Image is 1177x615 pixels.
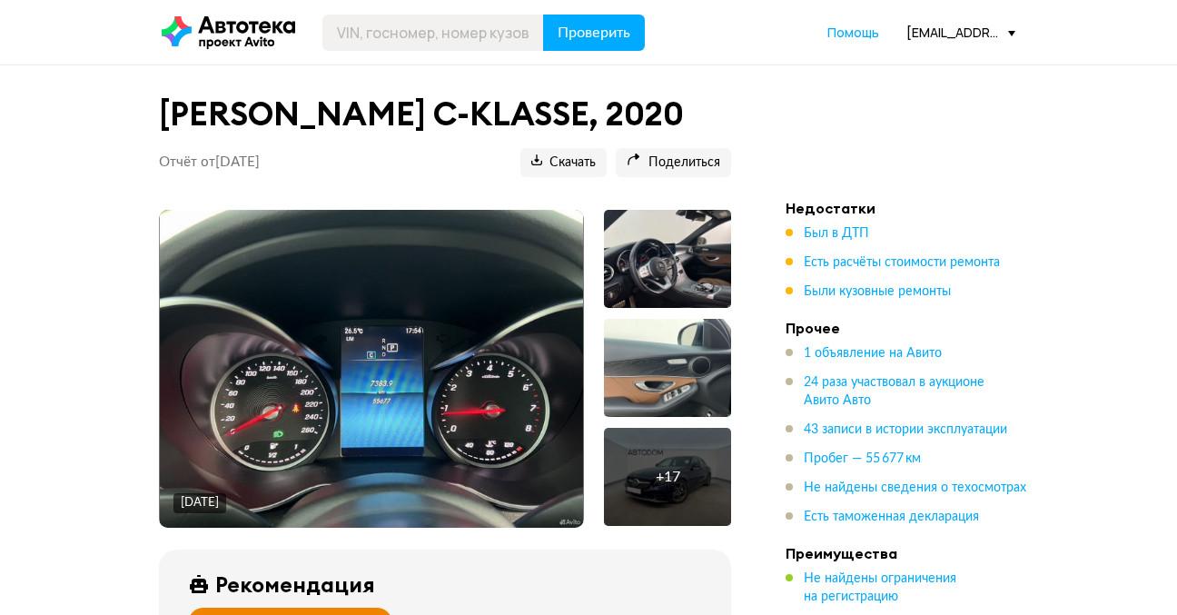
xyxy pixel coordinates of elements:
[827,24,879,42] a: Помощь
[558,25,630,40] span: Проверить
[804,347,942,360] span: 1 объявление на Авито
[215,571,375,597] div: Рекомендация
[906,24,1015,41] div: [EMAIL_ADDRESS][DOMAIN_NAME]
[786,199,1040,217] h4: Недостатки
[520,148,607,177] button: Скачать
[159,94,731,134] h1: [PERSON_NAME] C-KLASSE, 2020
[181,495,219,511] div: [DATE]
[656,468,680,486] div: + 17
[786,544,1040,562] h4: Преимущества
[827,24,879,41] span: Помощь
[543,15,645,51] button: Проверить
[322,15,544,51] input: VIN, госномер, номер кузова
[804,481,1026,494] span: Не найдены сведения о техосмотрах
[804,511,979,523] span: Есть таможенная декларация
[804,423,1007,436] span: 43 записи в истории эксплуатации
[786,319,1040,337] h4: Прочее
[804,227,869,240] span: Был в ДТП
[804,256,1000,269] span: Есть расчёты стоимости ремонта
[804,376,984,407] span: 24 раза участвовал в аукционе Авито Авто
[627,154,720,172] span: Поделиться
[160,210,584,528] img: Main car
[804,572,956,603] span: Не найдены ограничения на регистрацию
[804,285,951,298] span: Были кузовные ремонты
[159,154,260,172] p: Отчёт от [DATE]
[531,154,596,172] span: Скачать
[616,148,731,177] button: Поделиться
[804,452,921,465] span: Пробег — 55 677 км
